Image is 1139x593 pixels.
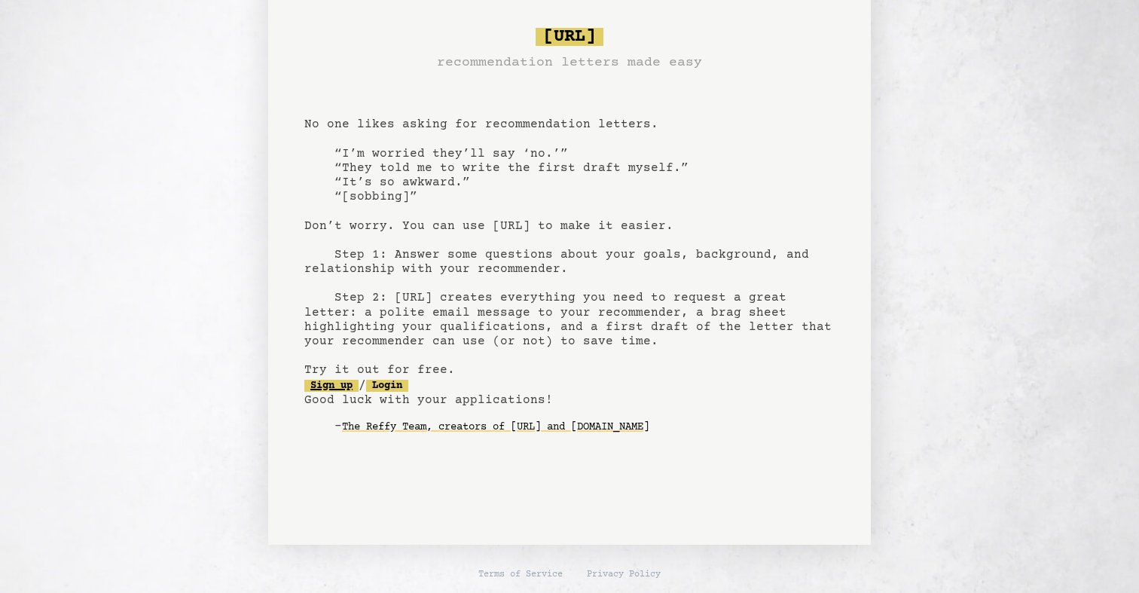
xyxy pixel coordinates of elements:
[304,380,359,392] a: Sign up
[342,415,649,439] a: The Reffy Team, creators of [URL] and [DOMAIN_NAME]
[334,420,835,435] div: -
[437,52,702,73] h3: recommendation letters made easy
[366,380,408,392] a: Login
[478,569,563,581] a: Terms of Service
[536,28,603,46] span: [URL]
[587,569,661,581] a: Privacy Policy
[304,22,835,463] pre: No one likes asking for recommendation letters. “I’m worried they’ll say ‘no.’” “They told me to ...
